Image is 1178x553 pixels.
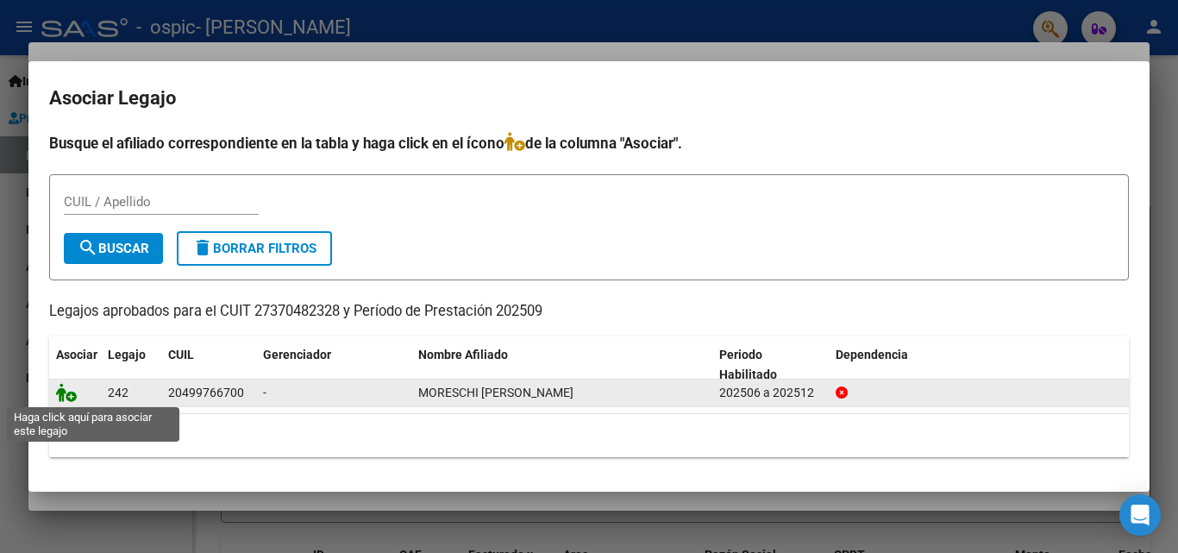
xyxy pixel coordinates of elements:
[168,348,194,361] span: CUIL
[78,241,149,256] span: Buscar
[101,336,161,393] datatable-header-cell: Legajo
[418,386,573,399] span: MORESCHI BYRON PATRICIO
[108,348,146,361] span: Legajo
[1119,494,1161,536] div: Open Intercom Messenger
[712,336,829,393] datatable-header-cell: Periodo Habilitado
[49,336,101,393] datatable-header-cell: Asociar
[49,132,1129,154] h4: Busque el afiliado correspondiente en la tabla y haga click en el ícono de la columna "Asociar".
[719,383,822,403] div: 202506 a 202512
[263,386,266,399] span: -
[49,82,1129,115] h2: Asociar Legajo
[177,231,332,266] button: Borrar Filtros
[56,348,97,361] span: Asociar
[836,348,908,361] span: Dependencia
[192,237,213,258] mat-icon: delete
[719,348,777,381] span: Periodo Habilitado
[263,348,331,361] span: Gerenciador
[78,237,98,258] mat-icon: search
[49,301,1129,323] p: Legajos aprobados para el CUIT 27370482328 y Período de Prestación 202509
[64,233,163,264] button: Buscar
[256,336,411,393] datatable-header-cell: Gerenciador
[192,241,316,256] span: Borrar Filtros
[161,336,256,393] datatable-header-cell: CUIL
[418,348,508,361] span: Nombre Afiliado
[108,386,128,399] span: 242
[829,336,1130,393] datatable-header-cell: Dependencia
[168,383,244,403] div: 20499766700
[411,336,712,393] datatable-header-cell: Nombre Afiliado
[49,414,1129,457] div: 1 registros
